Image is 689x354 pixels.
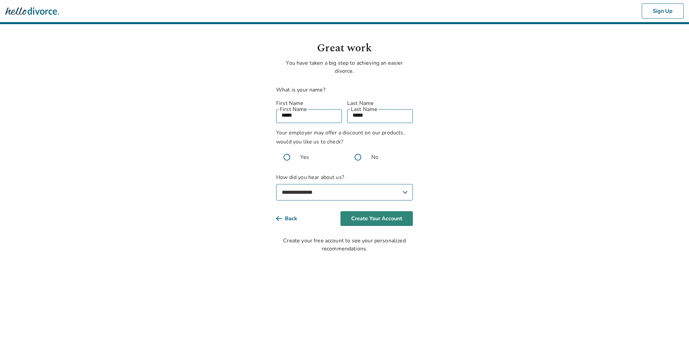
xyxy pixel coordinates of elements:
[276,211,308,226] button: Back
[655,322,689,354] iframe: Chat Widget
[371,153,378,161] span: No
[276,99,342,107] label: First Name
[340,211,413,226] button: Create Your Account
[5,4,59,18] img: Hello Divorce Logo
[276,237,413,253] div: Create your free account to see your personalized recommendations.
[276,173,413,200] label: How did you hear about us?
[276,59,413,75] p: You have taken a big step to achieving an easier divorce.
[276,40,413,56] h1: Great work
[642,3,684,19] button: Sign Up
[276,184,413,200] select: How did you hear about us?
[300,153,309,161] span: Yes
[347,99,413,107] label: Last Name
[276,129,405,145] span: Your employer may offer a discount on our products, would you like us to check?
[276,86,325,94] label: What is your name?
